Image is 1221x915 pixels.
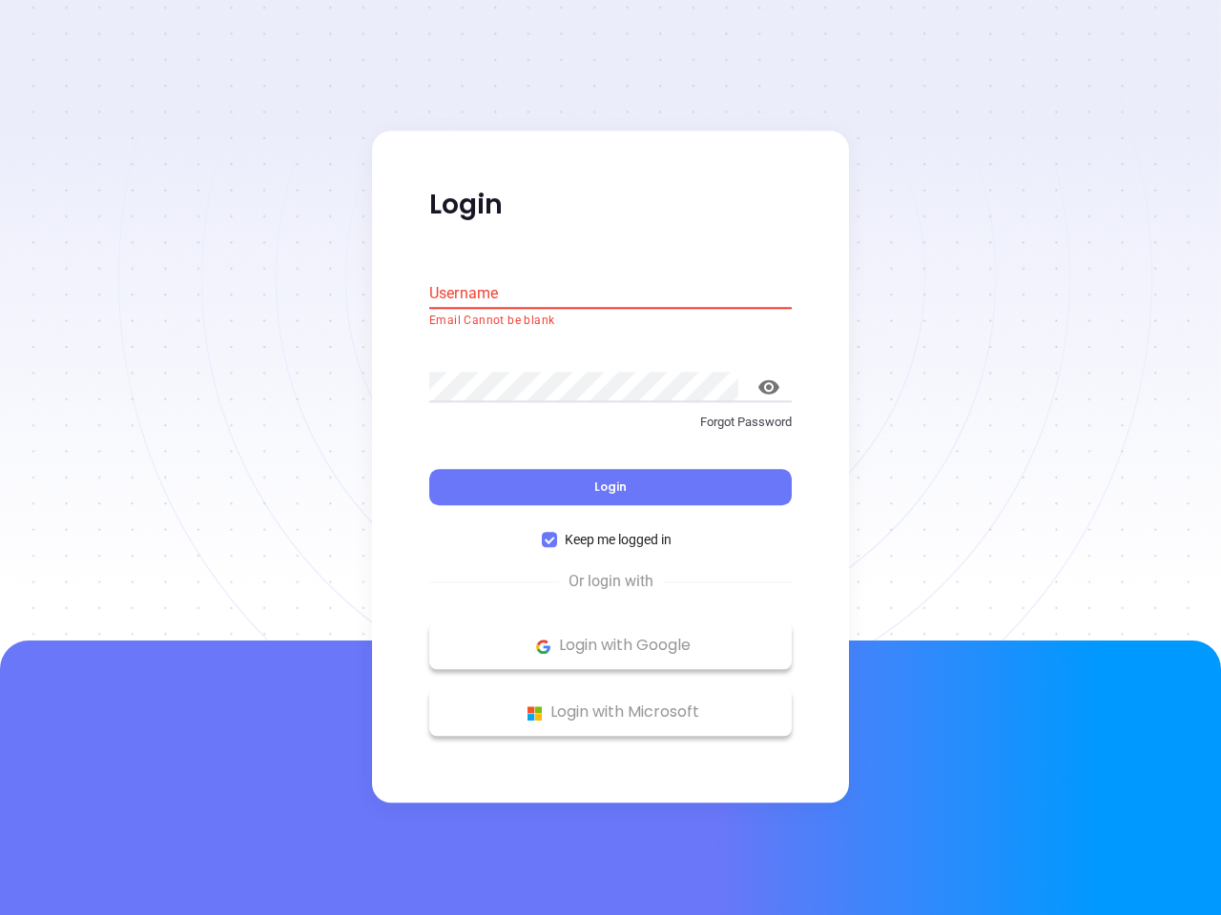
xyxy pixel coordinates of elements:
span: Login [594,479,627,496]
p: Login [429,188,792,222]
p: Email Cannot be blank [429,312,792,331]
p: Login with Google [439,632,782,661]
img: Microsoft Logo [523,701,547,725]
button: Microsoft Logo Login with Microsoft [429,689,792,737]
button: toggle password visibility [746,364,792,410]
img: Google Logo [531,635,555,659]
span: Keep me logged in [557,530,679,551]
p: Forgot Password [429,413,792,432]
button: Login [429,470,792,506]
span: Or login with [559,571,663,594]
a: Forgot Password [429,413,792,447]
button: Google Logo Login with Google [429,622,792,670]
p: Login with Microsoft [439,699,782,727]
